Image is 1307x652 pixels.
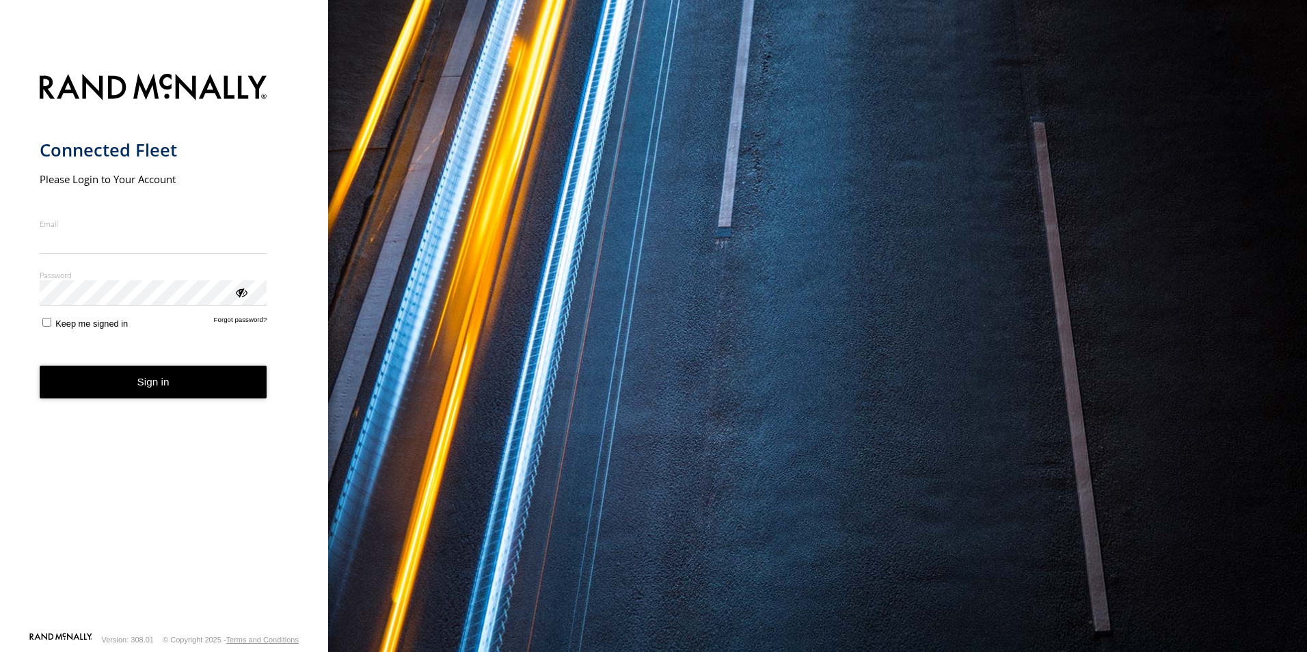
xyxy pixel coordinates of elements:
[40,139,267,161] h1: Connected Fleet
[214,316,267,329] a: Forgot password?
[55,318,128,329] span: Keep me signed in
[42,318,51,327] input: Keep me signed in
[226,636,299,644] a: Terms and Conditions
[40,270,267,280] label: Password
[40,66,289,631] form: main
[40,219,267,229] label: Email
[29,633,92,647] a: Visit our Website
[163,636,299,644] div: © Copyright 2025 -
[40,366,267,399] button: Sign in
[40,71,267,106] img: Rand McNally
[40,172,267,186] h2: Please Login to Your Account
[234,285,247,299] div: ViewPassword
[102,636,154,644] div: Version: 308.01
